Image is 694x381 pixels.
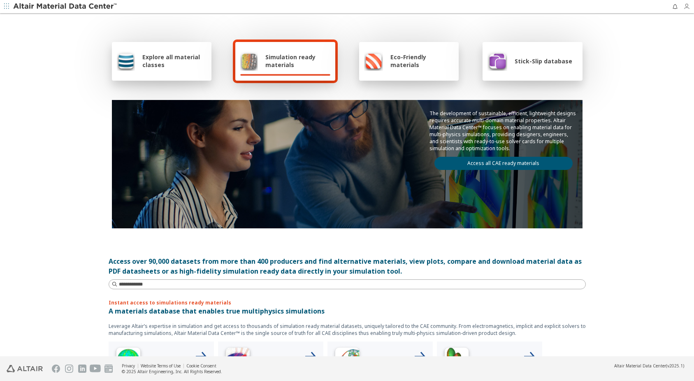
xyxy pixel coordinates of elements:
div: (v2025.1) [614,363,684,369]
span: Simulation ready materials [265,53,330,69]
div: Access over 90,000 datasets from more than 400 producers and find alternative materials, view plo... [109,256,586,276]
p: Leverage Altair’s expertise in simulation and get access to thousands of simulation ready materia... [109,323,586,337]
img: Eco-Friendly materials [364,51,383,71]
a: Cookie Consent [186,363,216,369]
img: Stick-Slip database [487,51,507,71]
img: Simulation ready materials [240,51,258,71]
p: The development of sustainable, efficient, lightweight designs requires accurate multi-domain mat... [429,110,578,152]
p: A materials database that enables true multiphysics simulations [109,306,586,316]
img: Explore all material classes [117,51,135,71]
span: Stick-Slip database [515,57,572,65]
a: Website Terms of Use [141,363,181,369]
a: Access all CAE ready materials [434,157,573,170]
div: © 2025 Altair Engineering, Inc. All Rights Reserved. [122,369,222,374]
span: Explore all material classes [142,53,207,69]
img: Structural Analyses Icon [331,345,364,378]
img: Low Frequency Icon [221,345,254,378]
img: Crash Analyses Icon [440,345,473,378]
span: Altair Material Data Center [614,363,666,369]
p: Instant access to simulations ready materials [109,299,586,306]
img: High Frequency Icon [112,345,145,378]
img: Altair Engineering [7,365,43,372]
a: Privacy [122,363,135,369]
span: Eco-Friendly materials [390,53,454,69]
img: Altair Material Data Center [13,2,118,11]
